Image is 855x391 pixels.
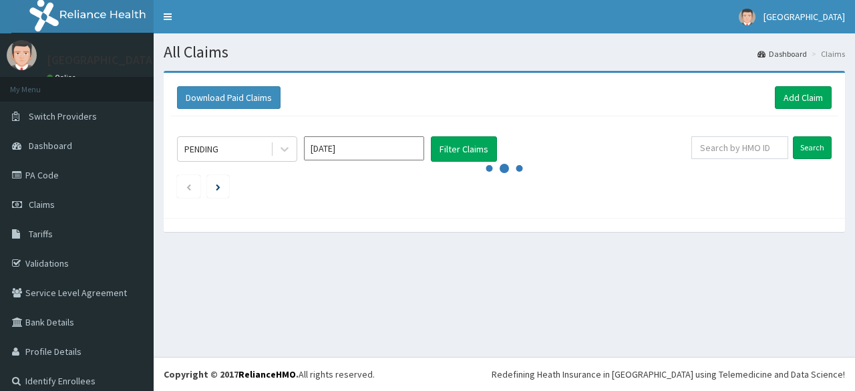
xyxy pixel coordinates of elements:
span: Switch Providers [29,110,97,122]
h1: All Claims [164,43,845,61]
strong: Copyright © 2017 . [164,368,299,380]
button: Download Paid Claims [177,86,281,109]
p: [GEOGRAPHIC_DATA] [47,54,157,66]
div: Redefining Heath Insurance in [GEOGRAPHIC_DATA] using Telemedicine and Data Science! [492,368,845,381]
footer: All rights reserved. [154,357,855,391]
a: Add Claim [775,86,832,109]
img: User Image [7,40,37,70]
input: Search by HMO ID [691,136,788,159]
a: Previous page [186,180,192,192]
span: Claims [29,199,55,211]
div: PENDING [184,142,218,156]
span: [GEOGRAPHIC_DATA] [763,11,845,23]
a: Next page [216,180,220,192]
input: Search [793,136,832,159]
a: Dashboard [757,48,807,59]
svg: audio-loading [484,148,524,188]
li: Claims [808,48,845,59]
a: RelianceHMO [238,368,296,380]
span: Dashboard [29,140,72,152]
input: Select Month and Year [304,136,424,160]
span: Tariffs [29,228,53,240]
a: Online [47,73,79,82]
button: Filter Claims [431,136,497,162]
img: User Image [739,9,755,25]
